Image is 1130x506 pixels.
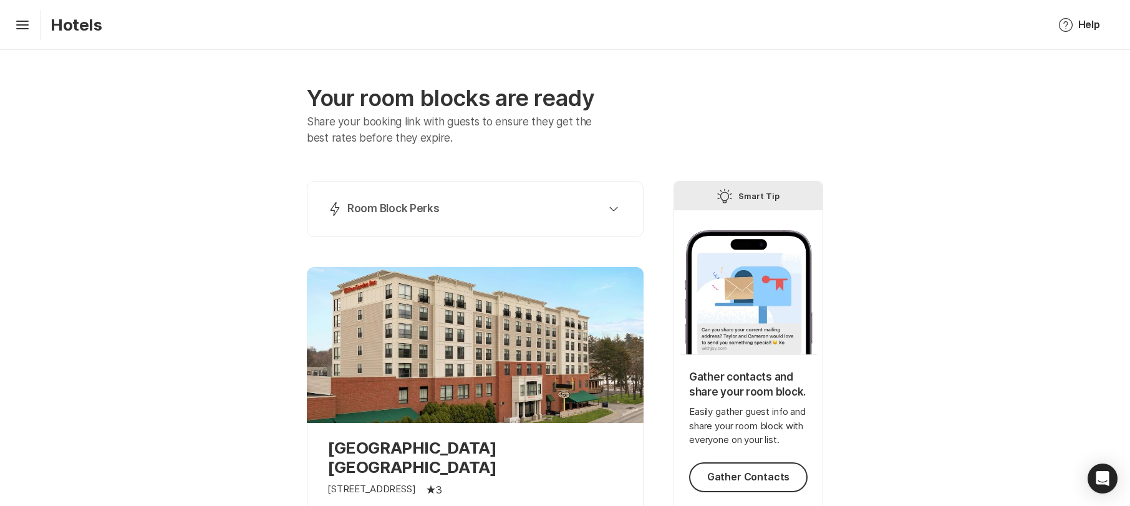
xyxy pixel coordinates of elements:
p: Your room blocks are ready [307,85,644,112]
p: [GEOGRAPHIC_DATA] [GEOGRAPHIC_DATA] [327,438,623,477]
button: Help [1043,10,1115,40]
p: Hotels [51,15,102,34]
p: Easily gather guest info and share your room block with everyone on your list. [689,405,808,447]
p: [STREET_ADDRESS] [327,482,416,497]
p: Share your booking link with guests to ensure they get the best rates before they expire. [307,114,611,146]
p: Room Block Perks [347,202,440,217]
p: Gather contacts and share your room block. [689,370,808,400]
p: 3 [436,482,442,497]
button: Room Block Perks [322,197,628,221]
button: Gather Contacts [689,462,808,492]
p: Smart Tip [738,188,780,203]
div: Open Intercom Messenger [1088,464,1118,494]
